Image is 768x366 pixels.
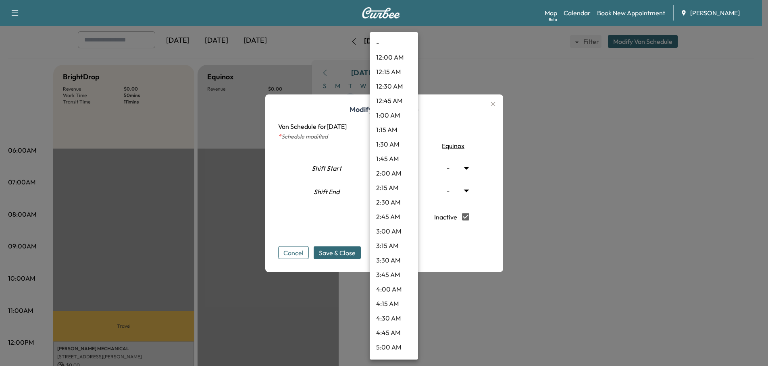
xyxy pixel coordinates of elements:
[370,108,418,122] li: 1:00 AM
[370,35,418,50] li: -
[370,296,418,311] li: 4:15 AM
[370,180,418,195] li: 2:15 AM
[370,122,418,137] li: 1:15 AM
[370,166,418,180] li: 2:00 AM
[370,195,418,209] li: 2:30 AM
[370,224,418,238] li: 3:00 AM
[370,93,418,108] li: 12:45 AM
[370,137,418,151] li: 1:30 AM
[370,50,418,64] li: 12:00 AM
[370,209,418,224] li: 2:45 AM
[370,79,418,93] li: 12:30 AM
[370,311,418,325] li: 4:30 AM
[370,238,418,253] li: 3:15 AM
[370,64,418,79] li: 12:15 AM
[370,325,418,340] li: 4:45 AM
[370,282,418,296] li: 4:00 AM
[370,340,418,354] li: 5:00 AM
[370,253,418,267] li: 3:30 AM
[370,151,418,166] li: 1:45 AM
[370,267,418,282] li: 3:45 AM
